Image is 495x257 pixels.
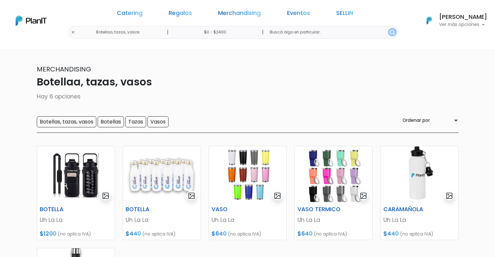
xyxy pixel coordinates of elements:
[218,10,261,18] a: Merchandising
[169,10,192,18] a: Regalos
[40,230,56,238] span: $1200
[126,230,141,238] span: $440
[314,231,347,237] span: (no aplica IVA)
[336,10,353,18] a: SELLIN
[209,146,287,240] a: gallery-light VASO Uh La La $640 (no aplica IVA)
[209,146,286,203] img: thumb_Dise%C3%B1o_sin_t%C3%ADtulo_-_2024-12-05T142822.024.png
[212,230,227,238] span: $640
[98,116,124,127] input: Botellas
[40,216,112,224] p: Uh La La
[37,116,96,127] input: Botellas, tazas, vasos
[295,146,372,203] img: thumb_Dise%C3%B1o_sin_t%C3%ADtulo_-_2024-12-05T143903.966.png
[208,206,261,213] h6: VASO
[422,13,436,28] img: PlanIt Logo
[418,12,487,29] button: PlanIt Logo [PERSON_NAME] Ver más opciones
[117,10,143,18] a: Catering
[390,30,395,35] img: search_button-432b6d5273f82d61273b3651a40e1bd1b912527efae98b1b7a1b2c0702e16a8d.svg
[37,74,459,90] p: Botellaa, tazas, vasos
[71,30,75,34] img: close-6986928ebcb1d6c9903e3b54e860dbc4d054630f23adef3a32610726dff6a82b.svg
[37,64,459,74] p: Merchandising
[381,146,458,203] img: thumb_Captura_de_pantalla_2025-03-13_173533.png
[287,10,310,18] a: Eventos
[360,192,367,199] img: gallery-light
[380,146,459,240] a: gallery-light CARAMAÑOLA Uh La La $440 (no aplica IVA)
[212,216,284,224] p: Uh La La
[147,116,169,127] input: Vasos
[383,230,399,238] span: $440
[123,146,201,240] a: gallery-light BOTELLA Uh La La $440 (no aplica IVA)
[142,231,176,237] span: (no aplica IVA)
[379,206,433,213] h6: CARAMAÑOLA
[262,28,264,36] p: |
[297,230,312,238] span: $640
[37,92,459,101] p: Hay 6 opciones
[297,216,370,224] p: Uh La La
[36,206,89,213] h6: BOTELLA
[125,116,146,127] input: Tazas
[265,26,398,39] input: Buscá algo en particular..
[400,231,433,237] span: (no aplica IVA)
[294,206,347,213] h6: VASO TERMICO
[439,14,487,20] h6: [PERSON_NAME]
[446,192,453,199] img: gallery-light
[228,231,261,237] span: (no aplica IVA)
[37,146,115,240] a: gallery-light BOTELLA Uh La La $1200 (no aplica IVA)
[58,231,91,237] span: (no aplica IVA)
[188,192,195,199] img: gallery-light
[439,22,487,27] p: Ver más opciones
[383,216,456,224] p: Uh La La
[123,146,200,203] img: thumb_2000___2000-Photoroom__44_.png
[126,216,198,224] p: Uh La La
[122,206,175,213] h6: BOTELLA
[102,192,109,199] img: gallery-light
[274,192,281,199] img: gallery-light
[167,28,169,36] p: |
[16,16,47,26] img: PlanIt Logo
[295,146,373,240] a: gallery-light VASO TERMICO Uh La La $640 (no aplica IVA)
[37,146,115,203] img: thumb_WhatsApp_Image_2023-10-13_at_12.42.04.jpg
